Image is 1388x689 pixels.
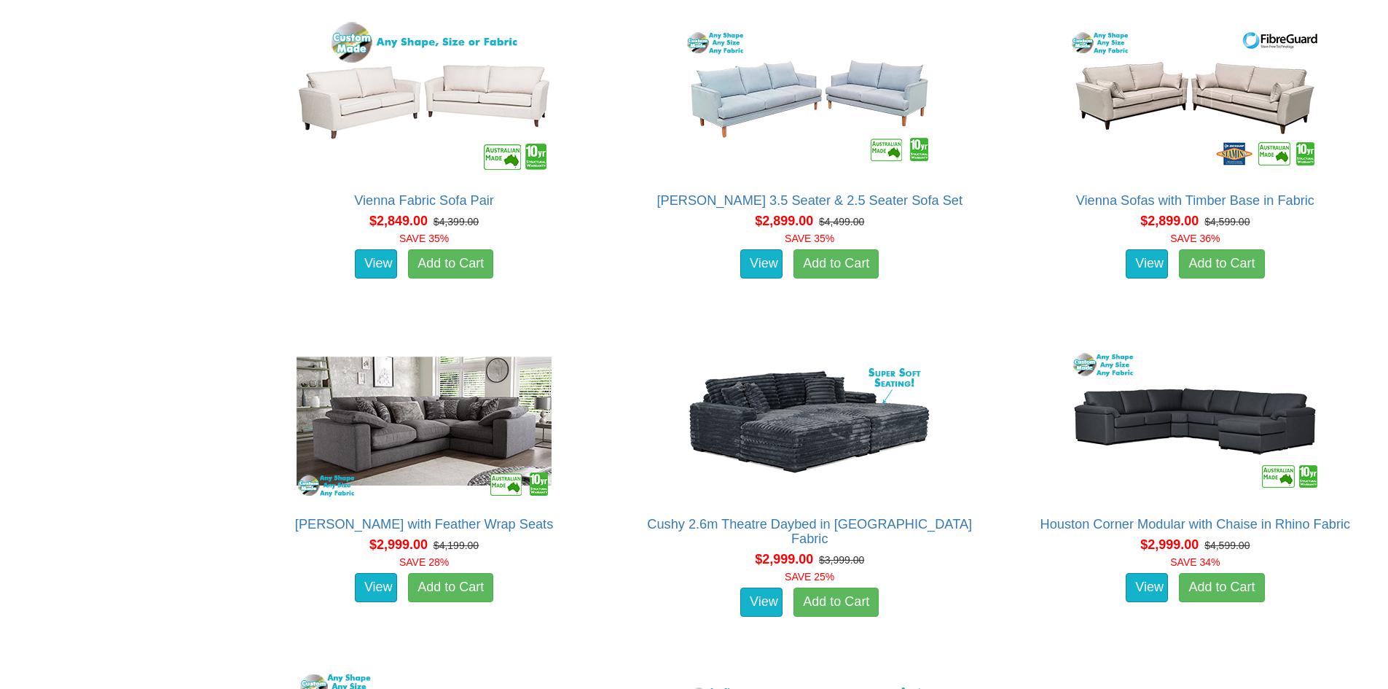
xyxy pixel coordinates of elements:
[785,233,834,244] font: SAVE 35%
[755,552,813,567] span: $2,999.00
[354,193,494,208] a: Vienna Fabric Sofa Pair
[1126,573,1168,602] a: View
[369,214,428,228] span: $2,849.00
[1170,556,1220,568] font: SAVE 34%
[819,216,864,227] del: $4,499.00
[408,249,493,279] a: Add to Cart
[399,233,449,244] font: SAVE 35%
[1040,517,1351,532] a: Houston Corner Modular with Chaise in Rhino Fabric
[434,216,479,227] del: $4,399.00
[399,556,449,568] font: SAVE 28%
[1126,249,1168,279] a: View
[1179,573,1264,602] a: Add to Cart
[355,249,397,279] a: View
[1140,214,1199,228] span: $2,899.00
[819,554,864,566] del: $3,999.00
[785,571,834,583] font: SAVE 25%
[1140,537,1199,552] span: $2,999.00
[740,249,783,279] a: View
[793,588,879,617] a: Add to Cart
[740,588,783,617] a: View
[1064,18,1326,179] img: Vienna Sofas with Timber Base in Fabric
[369,537,428,552] span: $2,999.00
[434,540,479,551] del: $4,199.00
[678,18,941,179] img: Marley 3.5 Seater & 2.5 Seater Sofa Set
[1204,216,1250,227] del: $4,599.00
[1064,342,1326,502] img: Houston Corner Modular with Chaise in Rhino Fabric
[408,573,493,602] a: Add to Cart
[793,249,879,279] a: Add to Cart
[1076,193,1314,208] a: Vienna Sofas with Timber Base in Fabric
[755,214,813,228] span: $2,899.00
[1204,540,1250,551] del: $4,599.00
[293,342,555,502] img: Erika Corner with Feather Wrap Seats
[293,18,555,179] img: Vienna Fabric Sofa Pair
[678,342,941,502] img: Cushy 2.6m Theatre Daybed in Jumbo Cord Fabric
[1179,249,1264,279] a: Add to Cart
[295,517,553,532] a: [PERSON_NAME] with Feather Wrap Seats
[355,573,397,602] a: View
[656,193,962,208] a: [PERSON_NAME] 3.5 Seater & 2.5 Seater Sofa Set
[1170,233,1220,244] font: SAVE 36%
[647,517,972,546] a: Cushy 2.6m Theatre Daybed in [GEOGRAPHIC_DATA] Fabric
